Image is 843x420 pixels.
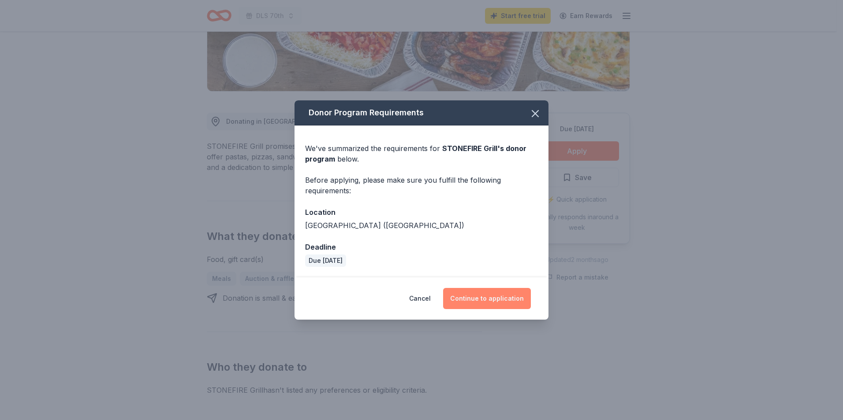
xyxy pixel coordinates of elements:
button: Continue to application [443,288,531,309]
button: Cancel [409,288,431,309]
div: Before applying, please make sure you fulfill the following requirements: [305,175,538,196]
div: Location [305,206,538,218]
div: Deadline [305,241,538,253]
div: Due [DATE] [305,254,346,267]
div: Donor Program Requirements [295,100,548,125]
div: [GEOGRAPHIC_DATA] ([GEOGRAPHIC_DATA]) [305,220,538,231]
div: We've summarized the requirements for below. [305,143,538,164]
